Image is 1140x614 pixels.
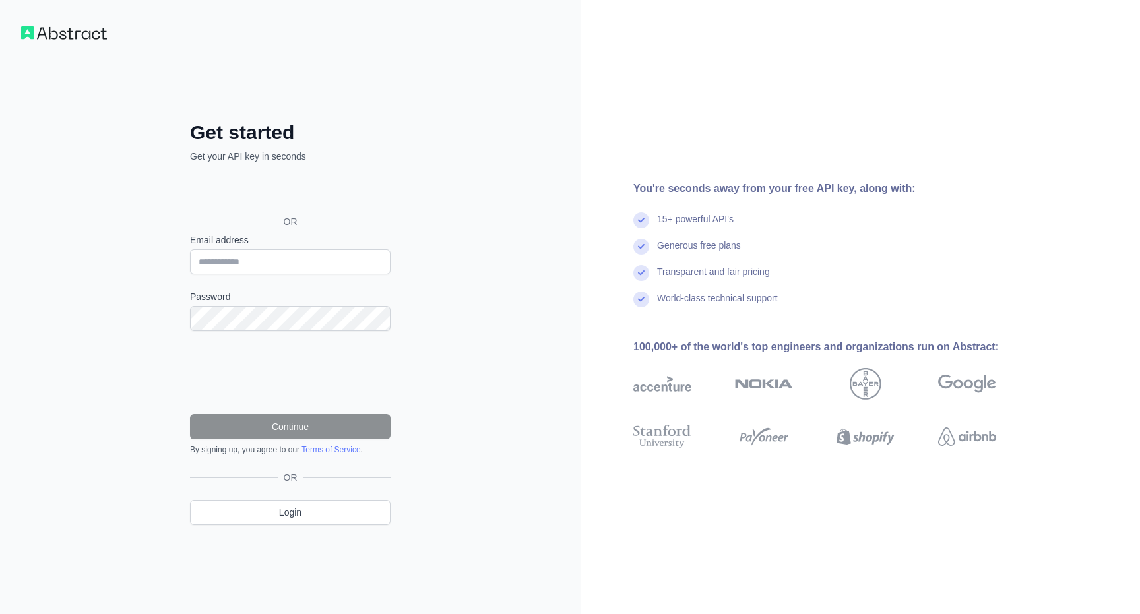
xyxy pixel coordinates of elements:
img: check mark [633,239,649,255]
label: Email address [190,233,391,247]
img: stanford university [633,422,691,451]
div: 100,000+ of the world's top engineers and organizations run on Abstract: [633,339,1038,355]
a: Terms of Service [301,445,360,454]
img: google [938,368,996,400]
h2: Get started [190,121,391,144]
label: Password [190,290,391,303]
div: Generous free plans [657,239,741,265]
a: Login [190,500,391,525]
img: shopify [837,422,895,451]
iframe: reCAPTCHA [190,347,391,398]
img: airbnb [938,422,996,451]
img: check mark [633,212,649,228]
div: Transparent and fair pricing [657,265,770,292]
div: You're seconds away from your free API key, along with: [633,181,1038,197]
img: check mark [633,292,649,307]
img: Workflow [21,26,107,40]
img: nokia [735,368,793,400]
span: OR [273,215,308,228]
img: check mark [633,265,649,281]
span: OR [278,471,303,484]
div: World-class technical support [657,292,778,318]
div: By signing up, you agree to our . [190,445,391,455]
div: 15+ powerful API's [657,212,734,239]
img: bayer [850,368,881,400]
iframe: Sign in with Google Button [183,177,395,206]
img: accenture [633,368,691,400]
p: Get your API key in seconds [190,150,391,163]
img: payoneer [735,422,793,451]
button: Continue [190,414,391,439]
